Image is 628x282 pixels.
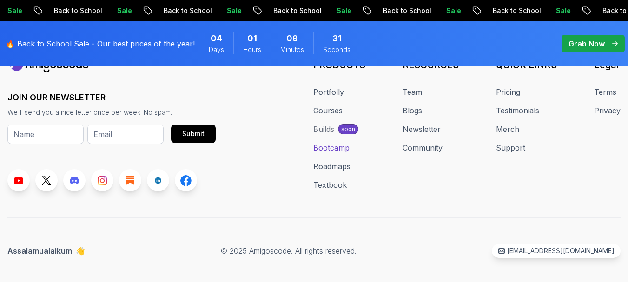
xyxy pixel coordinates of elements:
a: Discord link [63,169,86,191]
span: 1 Hours [247,32,257,45]
a: Team [403,86,422,98]
p: © 2025 Amigoscode. All rights reserved. [221,245,357,256]
a: Blogs [403,105,422,116]
p: Sale [433,6,463,15]
span: 31 Seconds [332,32,342,45]
div: Submit [182,129,205,138]
p: [EMAIL_ADDRESS][DOMAIN_NAME] [507,246,615,256]
input: Email [87,125,164,144]
span: Minutes [280,45,304,54]
p: Sale [324,6,353,15]
span: 9 Minutes [286,32,298,45]
p: Back to School [260,6,324,15]
a: Youtube link [7,169,30,191]
button: Submit [171,125,216,143]
a: Instagram link [91,169,113,191]
a: Textbook [313,179,347,190]
a: Pricing [496,86,520,98]
a: Community [403,142,443,153]
p: Sale [543,6,573,15]
p: Sale [104,6,134,15]
p: Grab Now [569,38,605,49]
a: Bootcamp [313,142,350,153]
a: Newsletter [403,124,441,135]
a: Courses [313,105,343,116]
span: Days [209,45,224,54]
p: Back to School [480,6,543,15]
span: Seconds [323,45,350,54]
p: Assalamualaikum [7,245,85,256]
a: Testimonials [496,105,539,116]
p: Sale [214,6,244,15]
a: Twitter link [35,169,58,191]
p: Back to School [151,6,214,15]
div: Builds [313,124,334,135]
a: [EMAIL_ADDRESS][DOMAIN_NAME] [492,244,621,258]
h3: JOIN OUR NEWSLETTER [7,91,216,104]
a: Roadmaps [313,161,350,172]
span: 4 Days [211,32,222,45]
a: LinkedIn link [147,169,169,191]
a: Support [496,142,525,153]
p: 🔥 Back to School Sale - Our best prices of the year! [6,38,195,49]
p: Back to School [370,6,433,15]
span: 👋 [75,244,87,257]
a: Facebook link [175,169,197,191]
a: Portfolly [313,86,344,98]
a: Blog link [119,169,141,191]
a: Privacy [594,105,621,116]
input: Name [7,125,84,144]
span: Hours [243,45,261,54]
p: We'll send you a nice letter once per week. No spam. [7,108,216,117]
a: Terms [594,86,616,98]
p: Back to School [41,6,104,15]
a: Merch [496,124,519,135]
p: soon [341,125,355,133]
